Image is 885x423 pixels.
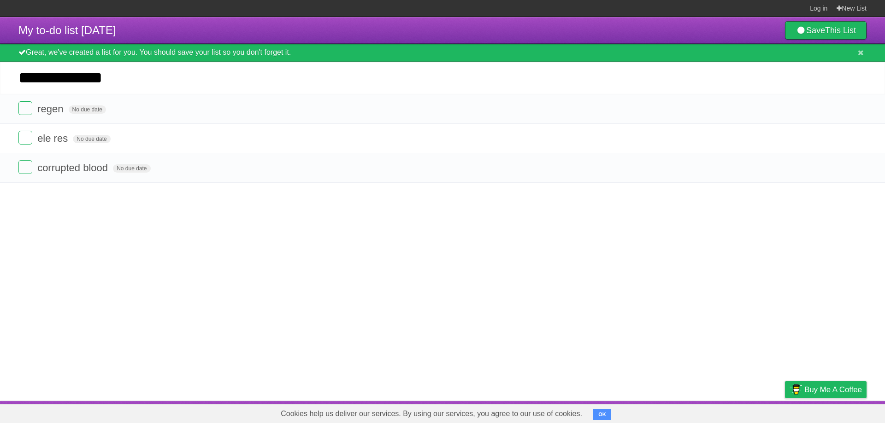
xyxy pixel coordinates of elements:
span: No due date [113,164,150,173]
label: Done [18,160,32,174]
img: Buy me a coffee [790,382,802,397]
span: regen [37,103,65,115]
span: No due date [73,135,110,143]
a: Privacy [773,403,797,421]
span: Buy me a coffee [804,382,862,398]
a: Buy me a coffee [785,381,867,398]
a: About [662,403,682,421]
a: Suggest a feature [808,403,867,421]
a: Developers [693,403,730,421]
a: Terms [742,403,762,421]
span: corrupted blood [37,162,110,174]
label: Done [18,131,32,145]
span: My to-do list [DATE] [18,24,116,36]
b: This List [825,26,856,35]
span: ele res [37,133,70,144]
button: OK [593,409,611,420]
label: Done [18,101,32,115]
a: SaveThis List [785,21,867,40]
span: Cookies help us deliver our services. By using our services, you agree to our use of cookies. [271,405,591,423]
span: No due date [69,105,106,114]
